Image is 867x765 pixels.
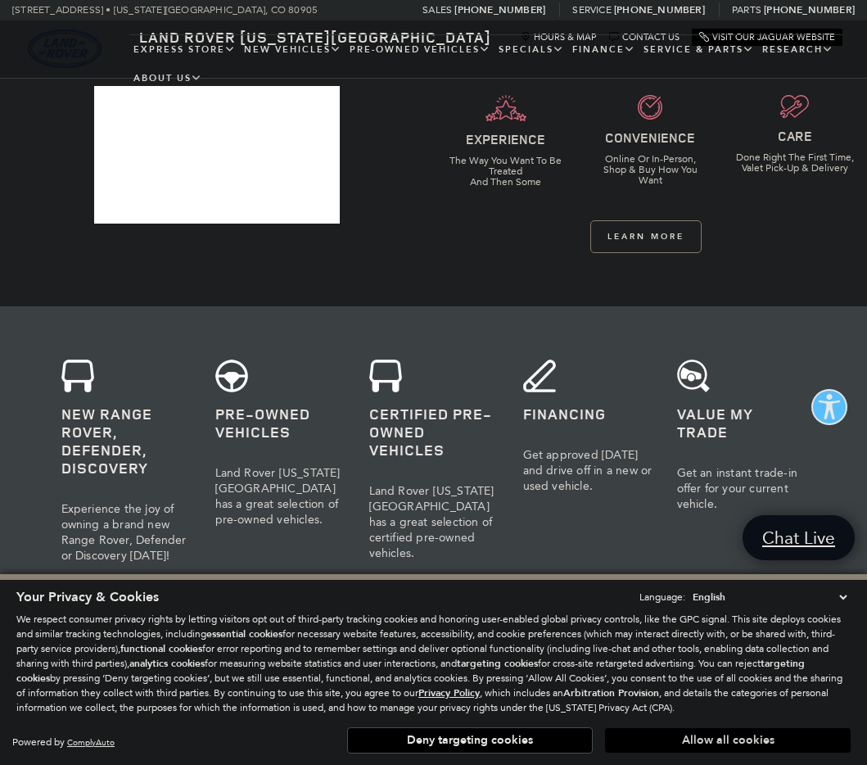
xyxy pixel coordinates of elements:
a: Specials [494,35,568,64]
span: Service [572,4,611,16]
img: cta-icon-financing [523,360,556,392]
a: Contact Us [609,32,680,43]
span: Sales [422,4,452,16]
span: Land Rover [US_STATE][GEOGRAPHIC_DATA] has a great selection of certified pre-owned vehicles. [369,484,494,560]
a: Learn More [590,220,702,253]
a: Hours & Map [521,32,597,43]
strong: analytics cookies [129,657,205,670]
div: Language: [639,592,685,602]
strong: CONVENIENCE [605,129,695,147]
img: Value Trade [677,360,710,392]
nav: Main Navigation [129,35,842,93]
span: Chat Live [754,527,843,549]
span: Land Rover [US_STATE][GEOGRAPHIC_DATA] [139,27,491,47]
a: Pre-Owned Vehicles Land Rover [US_STATE][GEOGRAPHIC_DATA] has a great selection of pre-owned vehi... [203,347,357,576]
a: Certified Pre-Owned Vehicles Land Rover [US_STATE][GEOGRAPHIC_DATA] has a great selection of cert... [357,347,511,576]
iframe: YouTube video player [94,86,340,224]
a: Research [758,35,838,64]
a: [PHONE_NUMBER] [614,3,705,16]
select: Language Select [689,589,851,605]
a: Service & Parts [639,35,758,64]
strong: functional cookies [120,642,202,655]
p: We respect consumer privacy rights by letting visitors opt out of third-party tracking cookies an... [16,612,851,715]
strong: Arbitration Provision [563,686,659,699]
span: Get an instant trade-in offer for your current vehicle. [677,466,798,511]
a: EXPRESS STORE [129,35,240,64]
strong: essential cookies [206,627,282,641]
a: About Us [129,64,206,93]
h6: Online Or In-Person, Shop & Buy How You Want [590,154,711,187]
span: Land Rover [US_STATE][GEOGRAPHIC_DATA] has a great selection of pre-owned vehicles. [215,466,341,527]
div: Powered by [12,737,115,748]
u: Privacy Policy [418,686,480,699]
h3: Value My Trade [677,405,806,441]
img: Land Rover [28,29,102,68]
h6: The Way You Want To Be Treated And Then Some [446,156,567,188]
a: New Vehicles [240,35,345,64]
a: [PHONE_NUMBER] [764,3,855,16]
h3: Financing [523,405,653,423]
a: Finance [568,35,639,64]
button: Allow all cookies [605,728,851,753]
img: cta-icon-usedvehicles [215,360,248,392]
span: Experience the joy of owning a brand new Range Rover, Defender or Discovery [DATE]! [61,502,187,563]
h3: Certified Pre-Owned Vehicles [369,405,499,459]
img: cta-icon-newvehicles [61,360,94,392]
a: Pre-Owned Vehicles [345,35,494,64]
a: Visit Our Jaguar Website [699,32,835,43]
h3: Pre-Owned Vehicles [215,405,345,441]
span: Parts [732,4,761,16]
a: New Range Rover, Defender, Discovery Experience the joy of owning a brand new Range Rover, Defend... [49,347,203,576]
a: Chat Live [743,515,855,560]
h3: New Range Rover, Defender, Discovery [61,405,191,477]
a: Land Rover [US_STATE][GEOGRAPHIC_DATA] [129,27,501,47]
h6: Done Right The First Time, Valet Pick-Up & Delivery [735,152,856,174]
button: Deny targeting cookies [347,727,593,754]
span: Get approved [DATE] and drive off in a new or used vehicle. [523,448,653,493]
a: [PHONE_NUMBER] [454,3,545,16]
strong: targeting cookies [457,657,538,670]
a: land-rover [28,29,102,68]
strong: CARE [778,127,812,145]
a: Financing Get approved [DATE] and drive off in a new or used vehicle. [511,347,665,576]
button: Explore your accessibility options [811,389,847,425]
span: Your Privacy & Cookies [16,588,159,606]
aside: Accessibility Help Desk [811,389,847,428]
a: Value My Trade Get an instant trade-in offer for your current vehicle. [665,347,819,576]
a: ComplyAuto [67,737,115,748]
strong: EXPERIENCE [466,130,545,148]
a: [STREET_ADDRESS] • [US_STATE][GEOGRAPHIC_DATA], CO 80905 [12,4,318,16]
